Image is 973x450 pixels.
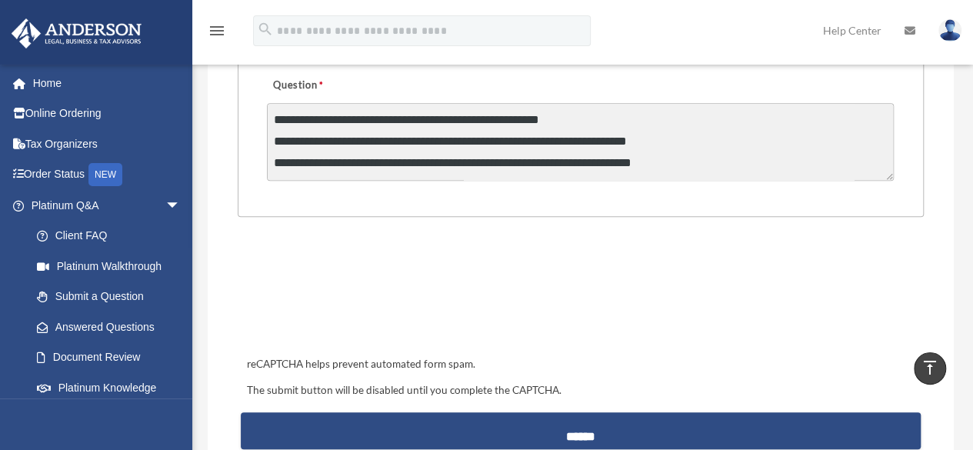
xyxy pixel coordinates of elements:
i: search [257,21,274,38]
a: Order StatusNEW [11,159,204,191]
a: Platinum Knowledge Room [22,372,204,422]
a: Document Review [22,342,204,373]
div: NEW [88,163,122,186]
i: vertical_align_top [921,358,939,377]
a: Platinum Q&Aarrow_drop_down [11,190,204,221]
a: Home [11,68,204,98]
a: Submit a Question [22,282,196,312]
img: Anderson Advisors Platinum Portal [7,18,146,48]
img: User Pic [938,19,961,42]
a: Tax Organizers [11,128,204,159]
a: menu [208,27,226,40]
iframe: reCAPTCHA [242,265,476,325]
a: Online Ordering [11,98,204,129]
a: Platinum Walkthrough [22,251,204,282]
label: Question [267,75,386,96]
a: vertical_align_top [914,352,946,385]
a: Answered Questions [22,312,204,342]
a: Client FAQ [22,221,204,252]
div: reCAPTCHA helps prevent automated form spam. [241,355,921,374]
span: arrow_drop_down [165,190,196,222]
i: menu [208,22,226,40]
div: The submit button will be disabled until you complete the CAPTCHA. [241,382,921,400]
